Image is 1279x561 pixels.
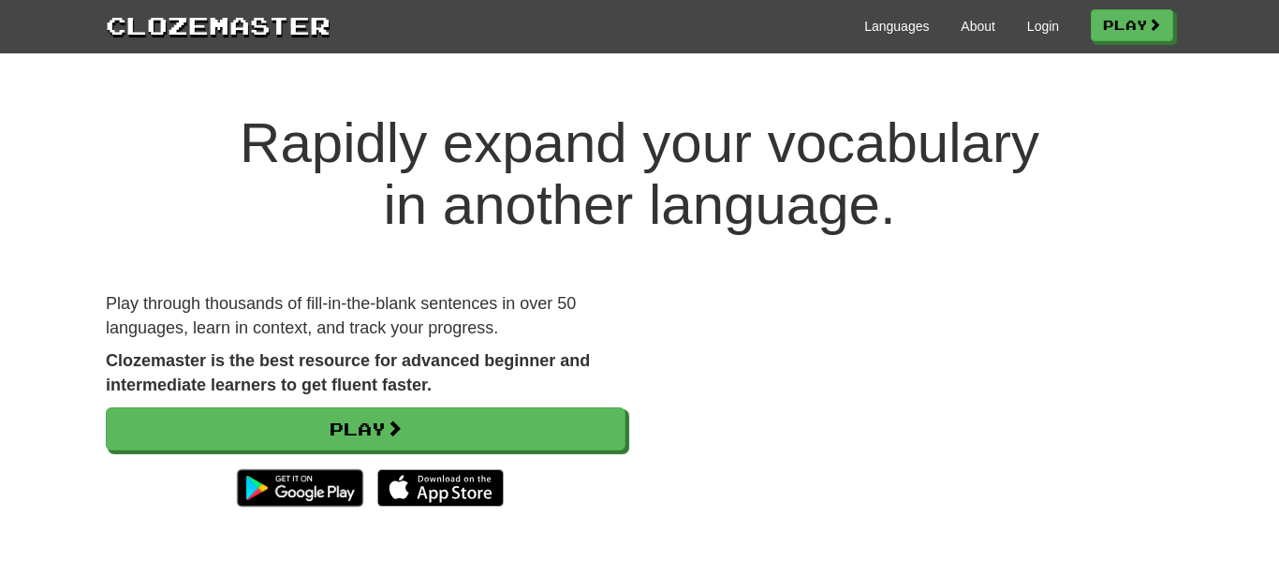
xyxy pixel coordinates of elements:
p: Play through thousands of fill-in-the-blank sentences in over 50 languages, learn in context, and... [106,292,625,340]
a: About [961,17,995,36]
a: Play [1091,9,1173,41]
a: Play [106,407,625,450]
strong: Clozemaster is the best resource for advanced beginner and intermediate learners to get fluent fa... [106,351,590,394]
a: Languages [864,17,929,36]
a: Login [1027,17,1059,36]
img: Download_on_the_App_Store_Badge_US-UK_135x40-25178aeef6eb6b83b96f5f2d004eda3bffbb37122de64afbaef7... [377,469,504,507]
a: Clozemaster [106,7,331,42]
img: Get it on Google Play [228,460,373,516]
